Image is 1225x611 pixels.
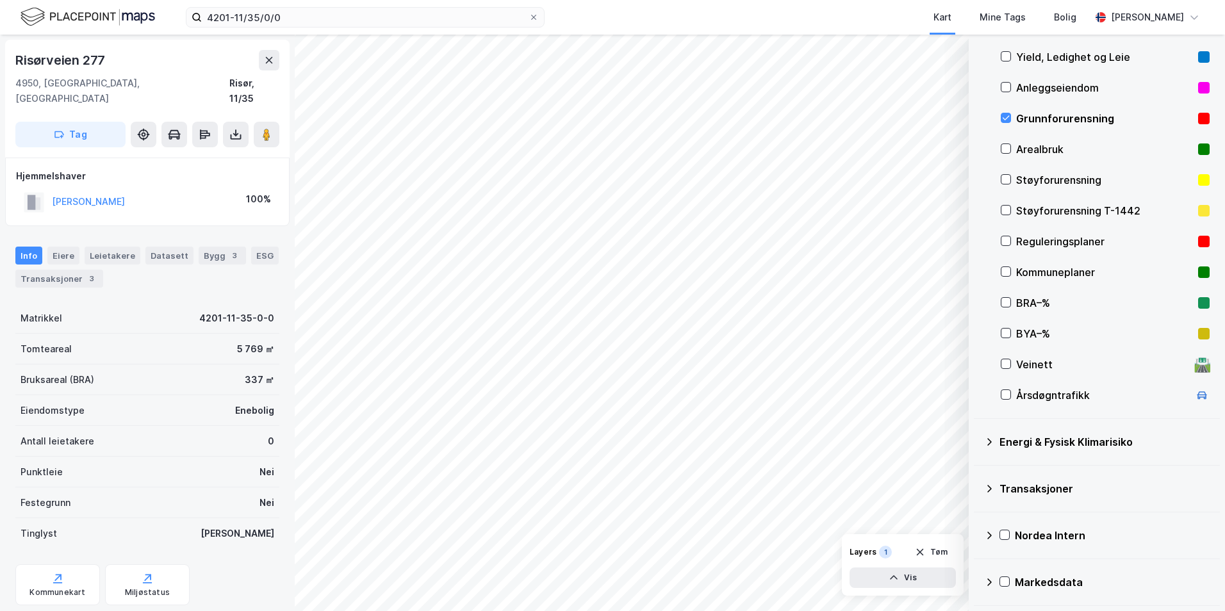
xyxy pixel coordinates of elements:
div: 🛣️ [1194,356,1211,373]
div: Energi & Fysisk Klimarisiko [999,434,1210,450]
div: Bruksareal (BRA) [21,372,94,387]
div: Punktleie [21,464,63,480]
div: 4950, [GEOGRAPHIC_DATA], [GEOGRAPHIC_DATA] [15,76,229,106]
div: Kommuneplaner [1016,265,1193,280]
div: BRA–% [1016,295,1193,311]
div: Eiere [47,247,79,265]
div: Matrikkel [21,311,62,326]
div: Kart [933,10,951,25]
div: 337 ㎡ [245,372,274,387]
button: Vis [850,567,956,588]
div: BYA–% [1016,326,1193,341]
div: Antall leietakere [21,434,94,449]
div: Veinett [1016,357,1189,372]
div: Reguleringsplaner [1016,234,1193,249]
div: Nei [259,464,274,480]
div: Risør, 11/35 [229,76,279,106]
iframe: Chat Widget [1161,550,1225,611]
div: Transaksjoner [15,270,103,288]
div: Enebolig [235,403,274,418]
div: Yield, Ledighet og Leie [1016,49,1193,65]
div: Hjemmelshaver [16,168,279,184]
div: Eiendomstype [21,403,85,418]
div: Festegrunn [21,495,70,510]
div: Mine Tags [980,10,1026,25]
div: 5 769 ㎡ [237,341,274,357]
div: ESG [251,247,279,265]
div: 0 [268,434,274,449]
button: Tøm [907,542,956,562]
div: 3 [228,249,241,262]
div: 1 [879,546,892,558]
div: Transaksjoner [999,481,1210,496]
div: Nordea Intern [1015,528,1210,543]
div: Årsdøgntrafikk [1016,387,1189,403]
button: Tag [15,122,126,147]
div: Tinglyst [21,526,57,541]
input: Søk på adresse, matrikkel, gårdeiere, leietakere eller personer [202,8,529,27]
div: Støyforurensning T-1442 [1016,203,1193,218]
div: Layers [850,547,876,557]
div: Bygg [199,247,246,265]
div: Kommunekart [29,587,85,598]
div: Nei [259,495,274,510]
div: Arealbruk [1016,142,1193,157]
div: [PERSON_NAME] [1111,10,1184,25]
div: Anleggseiendom [1016,80,1193,95]
div: Miljøstatus [125,587,170,598]
div: Grunnforurensning [1016,111,1193,126]
div: 3 [85,272,98,285]
div: Bolig [1054,10,1076,25]
div: Datasett [145,247,193,265]
div: Risørveien 277 [15,50,108,70]
div: 4201-11-35-0-0 [199,311,274,326]
div: Tomteareal [21,341,72,357]
div: 100% [246,191,271,207]
div: Info [15,247,42,265]
div: Leietakere [85,247,140,265]
div: Støyforurensning [1016,172,1193,188]
img: logo.f888ab2527a4732fd821a326f86c7f29.svg [21,6,155,28]
div: [PERSON_NAME] [201,526,274,541]
div: Markedsdata [1015,574,1210,590]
